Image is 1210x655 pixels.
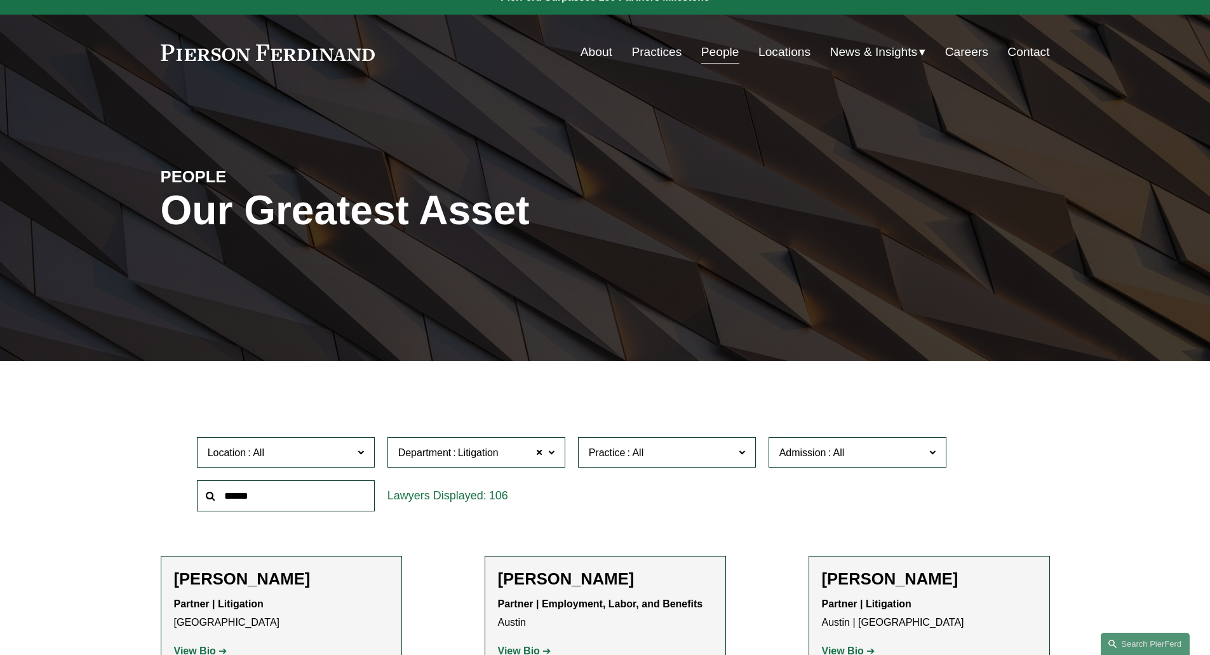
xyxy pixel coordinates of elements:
span: Litigation [458,445,499,461]
a: Search this site [1101,633,1190,655]
a: People [701,40,739,64]
a: Locations [758,40,810,64]
span: 106 [489,489,508,502]
p: Austin [498,595,713,632]
a: Careers [945,40,988,64]
p: Austin | [GEOGRAPHIC_DATA] [822,595,1037,632]
p: [GEOGRAPHIC_DATA] [174,595,389,632]
a: Practices [631,40,682,64]
h2: [PERSON_NAME] [498,569,713,589]
a: About [581,40,612,64]
h2: [PERSON_NAME] [174,569,389,589]
a: folder dropdown [830,40,926,64]
strong: Partner | Employment, Labor, and Benefits [498,598,703,609]
span: News & Insights [830,41,918,64]
span: Admission [779,447,826,458]
a: Contact [1007,40,1049,64]
strong: Partner | Litigation [822,598,911,609]
strong: Partner | Litigation [174,598,264,609]
h4: PEOPLE [161,166,383,187]
h1: Our Greatest Asset [161,187,753,234]
span: Department [398,447,452,458]
span: Practice [589,447,626,458]
span: Location [208,447,246,458]
h2: [PERSON_NAME] [822,569,1037,589]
